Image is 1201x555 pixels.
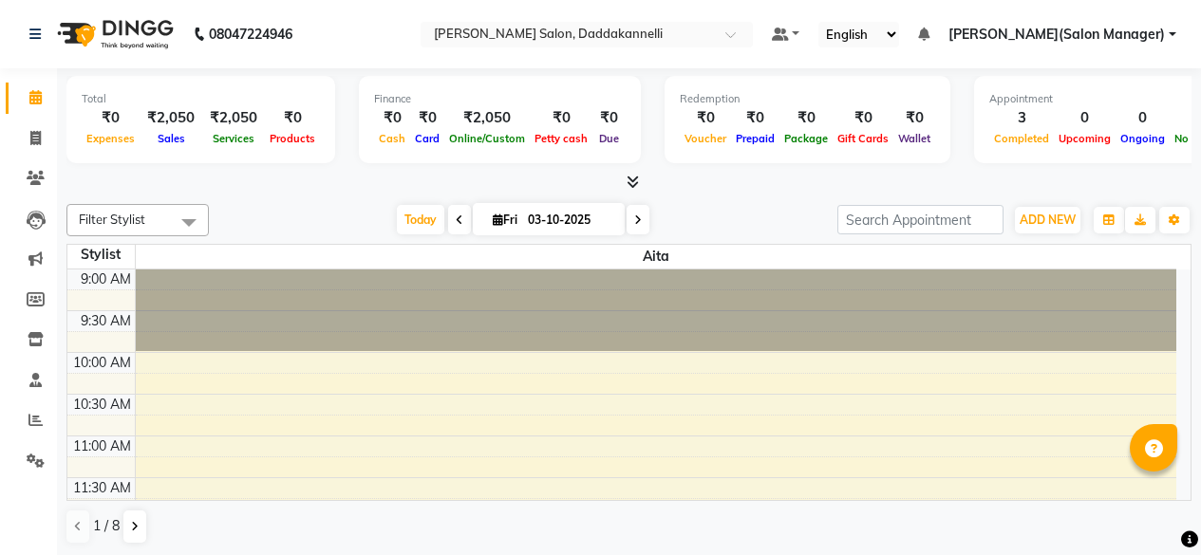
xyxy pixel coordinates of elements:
span: 1 / 8 [93,516,120,536]
div: ₹0 [731,107,779,129]
span: Expenses [82,132,140,145]
div: ₹0 [530,107,592,129]
div: ₹0 [82,107,140,129]
div: Redemption [680,91,935,107]
div: ₹0 [265,107,320,129]
div: ₹0 [374,107,410,129]
div: ₹0 [680,107,731,129]
span: Voucher [680,132,731,145]
b: 08047224946 [209,8,292,61]
div: ₹2,050 [140,107,202,129]
span: Fri [488,213,522,227]
span: aita [136,245,1177,268]
span: ADD NEW [1020,213,1076,227]
input: Search Appointment [837,205,1004,234]
div: 9:30 AM [77,311,135,331]
span: Gift Cards [833,132,893,145]
span: Services [208,132,259,145]
div: ₹0 [893,107,935,129]
div: ₹2,050 [202,107,265,129]
span: Today [397,205,444,234]
span: Petty cash [530,132,592,145]
span: Sales [153,132,190,145]
span: Online/Custom [444,132,530,145]
span: Prepaid [731,132,779,145]
span: [PERSON_NAME](Salon Manager) [948,25,1165,45]
span: Wallet [893,132,935,145]
span: Completed [989,132,1054,145]
div: Total [82,91,320,107]
div: 11:00 AM [69,436,135,456]
span: Ongoing [1116,132,1170,145]
div: 10:30 AM [69,395,135,415]
div: 10:00 AM [69,353,135,373]
div: Finance [374,91,626,107]
img: logo [48,8,178,61]
span: Package [779,132,833,145]
div: Stylist [67,245,135,265]
span: Filter Stylist [79,212,145,227]
span: Products [265,132,320,145]
div: 0 [1116,107,1170,129]
div: ₹2,050 [444,107,530,129]
div: ₹0 [592,107,626,129]
div: ₹0 [410,107,444,129]
div: ₹0 [779,107,833,129]
div: 11:30 AM [69,478,135,498]
div: 3 [989,107,1054,129]
span: Upcoming [1054,132,1116,145]
iframe: chat widget [1121,479,1182,536]
input: 2025-10-03 [522,206,617,234]
div: 9:00 AM [77,269,135,289]
span: Cash [374,132,410,145]
div: 0 [1054,107,1116,129]
div: ₹0 [833,107,893,129]
span: Card [410,132,444,145]
span: Due [594,132,624,145]
button: ADD NEW [1015,207,1080,233]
